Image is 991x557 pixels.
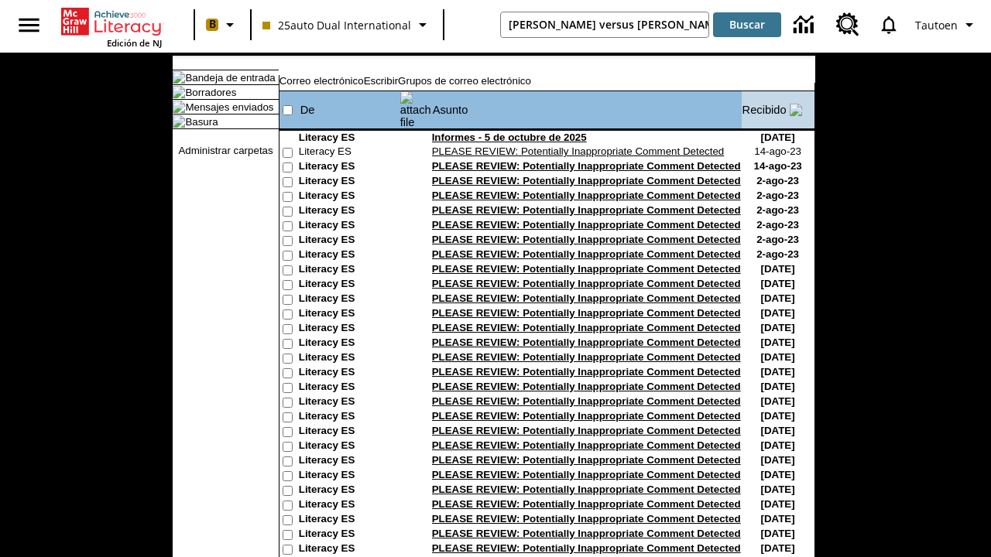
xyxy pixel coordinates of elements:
[173,115,185,128] img: folder_icon.gif
[299,263,399,278] td: Literacy ES
[299,351,399,366] td: Literacy ES
[432,366,741,378] a: PLEASE REVIEW: Potentially Inappropriate Comment Detected
[299,307,399,322] td: Literacy ES
[299,248,399,263] td: Literacy ES
[185,116,218,128] a: Basura
[200,11,245,39] button: Boost El color de la clase es melocotón. Cambiar el color de la clase.
[761,469,795,480] nobr: [DATE]
[869,5,909,45] a: Notificaciones
[432,528,741,539] a: PLEASE REVIEW: Potentially Inappropriate Comment Detected
[713,12,781,37] button: Buscar
[299,484,399,498] td: Literacy ES
[299,498,399,513] td: Literacy ES
[432,439,741,451] a: PLEASE REVIEW: Potentially Inappropriate Comment Detected
[299,145,399,160] td: Literacy ES
[432,145,725,157] a: PLEASE REVIEW: Potentially Inappropriate Comment Detected
[761,395,795,407] nobr: [DATE]
[756,175,799,186] nobr: 2-ago-23
[432,395,741,407] a: PLEASE REVIEW: Potentially Inappropriate Comment Detected
[432,248,741,260] a: PLEASE REVIEW: Potentially Inappropriate Comment Detected
[761,278,795,289] nobr: [DATE]
[432,132,587,143] a: Informes - 5 de octubre de 2025
[761,381,795,392] nobr: [DATE]
[827,4,869,46] a: Centro de recursos, Se abrirá en una pestaña nueva.
[432,234,741,245] a: PLEASE REVIEW: Potentially Inappropriate Comment Detected
[432,469,741,480] a: PLEASE REVIEW: Potentially Inappropriate Comment Detected
[432,542,741,554] a: PLEASE REVIEW: Potentially Inappropriate Comment Detected
[432,351,741,363] a: PLEASE REVIEW: Potentially Inappropriate Comment Detected
[432,425,741,436] a: PLEASE REVIEW: Potentially Inappropriate Comment Detected
[299,395,399,410] td: Literacy ES
[299,292,399,307] td: Literacy ES
[6,2,52,48] button: Abrir el menú lateral
[299,366,399,381] td: Literacy ES
[299,381,399,395] td: Literacy ES
[761,484,795,495] nobr: [DATE]
[909,11,985,39] button: Perfil/Configuración
[299,234,399,248] td: Literacy ES
[761,439,795,451] nobr: [DATE]
[756,234,799,245] nobr: 2-ago-23
[761,410,795,422] nobr: [DATE]
[173,86,185,98] img: folder_icon.gif
[299,190,399,204] td: Literacy ES
[756,204,799,216] nobr: 2-ago-23
[299,454,399,469] td: Literacy ES
[432,381,741,392] a: PLEASE REVIEW: Potentially Inappropriate Comment Detected
[185,72,275,84] a: Bandeja de entrada
[299,160,399,175] td: Literacy ES
[761,263,795,275] nobr: [DATE]
[753,160,801,172] nobr: 14-ago-23
[432,410,741,422] a: PLEASE REVIEW: Potentially Inappropriate Comment Detected
[742,104,787,116] a: Recibido
[256,11,438,39] button: Clase: 25auto Dual International, Selecciona una clase
[107,37,162,49] span: Edición de NJ
[299,175,399,190] td: Literacy ES
[432,337,741,348] a: PLEASE REVIEW: Potentially Inappropriate Comment Detected
[432,307,741,319] a: PLEASE REVIEW: Potentially Inappropriate Comment Detected
[761,498,795,510] nobr: [DATE]
[756,219,799,231] nobr: 2-ago-23
[915,17,958,33] span: Tautoen
[432,484,741,495] a: PLEASE REVIEW: Potentially Inappropriate Comment Detected
[299,542,399,557] td: Literacy ES
[761,322,795,333] nobr: [DATE]
[299,278,399,292] td: Literacy ES
[299,528,399,542] td: Literacy ES
[432,160,741,172] a: PLEASE REVIEW: Potentially Inappropriate Comment Detected
[299,425,399,439] td: Literacy ES
[756,248,799,260] nobr: 2-ago-23
[262,17,411,33] span: 25auto Dual International
[178,145,273,156] a: Administrar carpetas
[185,87,236,98] a: Borradores
[299,513,399,528] td: Literacy ES
[299,337,399,351] td: Literacy ES
[173,71,185,84] img: folder_icon_pick.gif
[784,4,827,46] a: Centro de información
[432,190,741,201] a: PLEASE REVIEW: Potentially Inappropriate Comment Detected
[761,366,795,378] nobr: [DATE]
[400,91,431,128] img: attach file
[432,219,741,231] a: PLEASE REVIEW: Potentially Inappropriate Comment Detected
[761,513,795,525] nobr: [DATE]
[300,104,315,116] a: De
[432,498,741,510] a: PLEASE REVIEW: Potentially Inappropriate Comment Detected
[433,104,468,116] a: Asunto
[432,175,741,186] a: PLEASE REVIEW: Potentially Inappropriate Comment Detected
[790,104,802,116] img: arrow_down.gif
[209,15,216,34] span: B
[501,12,709,37] input: Buscar campo
[432,292,741,304] a: PLEASE REVIEW: Potentially Inappropriate Comment Detected
[173,101,185,113] img: folder_icon.gif
[432,322,741,333] a: PLEASE REVIEW: Potentially Inappropriate Comment Detected
[299,439,399,454] td: Literacy ES
[761,337,795,348] nobr: [DATE]
[299,469,399,484] td: Literacy ES
[299,219,399,234] td: Literacy ES
[761,425,795,436] nobr: [DATE]
[432,454,741,466] a: PLEASE REVIEW: Potentially Inappropriate Comment Detected
[761,351,795,363] nobr: [DATE]
[754,145,801,157] nobr: 14-ago-23
[432,204,741,216] a: PLEASE REVIEW: Potentially Inappropriate Comment Detected
[299,132,399,145] td: Literacy ES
